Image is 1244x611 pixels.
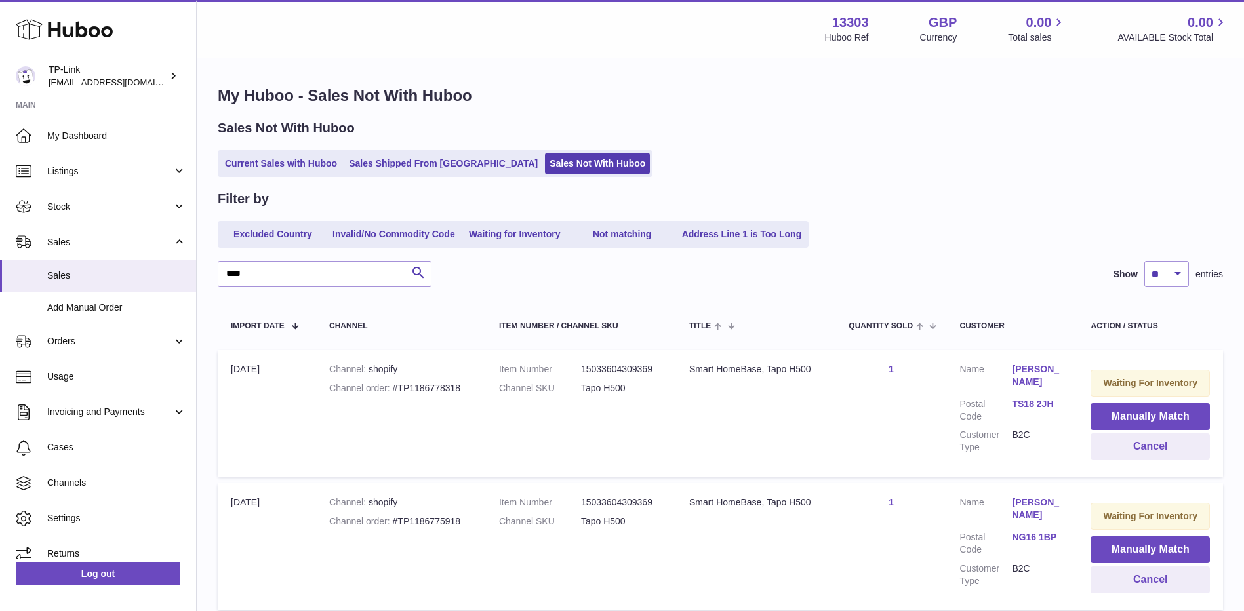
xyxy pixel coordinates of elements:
span: Sales [47,236,172,248]
a: Address Line 1 is Too Long [677,224,807,245]
span: [EMAIL_ADDRESS][DOMAIN_NAME] [49,77,193,87]
a: TS18 2JH [1012,398,1064,410]
strong: Waiting For Inventory [1104,378,1197,388]
div: TP-Link [49,64,167,89]
span: Title [689,322,711,330]
span: Total sales [1008,31,1066,44]
button: Manually Match [1091,403,1210,430]
span: Channels [47,477,186,489]
dd: 15033604309369 [581,363,663,376]
div: Action / Status [1091,322,1210,330]
a: Sales Shipped From [GEOGRAPHIC_DATA] [344,153,542,174]
a: [PERSON_NAME] [1012,363,1064,388]
span: 0.00 [1026,14,1052,31]
dt: Name [959,363,1012,391]
h2: Sales Not With Huboo [218,119,355,137]
span: Invoicing and Payments [47,406,172,418]
a: Not matching [570,224,675,245]
div: Currency [920,31,957,44]
div: shopify [329,496,473,509]
span: entries [1195,268,1223,281]
button: Cancel [1091,433,1210,460]
dt: Name [959,496,1012,524]
div: Huboo Ref [825,31,869,44]
span: Import date [231,322,285,330]
span: AVAILABLE Stock Total [1117,31,1228,44]
dd: B2C [1012,429,1064,454]
h2: Filter by [218,190,269,208]
a: [PERSON_NAME] [1012,496,1064,521]
span: Orders [47,335,172,347]
a: 0.00 Total sales [1008,14,1066,44]
span: Add Manual Order [47,302,186,314]
strong: Channel [329,364,369,374]
dd: Tapo H500 [581,382,663,395]
a: 0.00 AVAILABLE Stock Total [1117,14,1228,44]
a: Log out [16,562,180,585]
div: Customer [959,322,1064,330]
dt: Postal Code [959,398,1012,423]
strong: Channel order [329,383,393,393]
span: 0.00 [1188,14,1213,31]
dt: Postal Code [959,531,1012,556]
img: gaby.chen@tp-link.com [16,66,35,86]
div: #TP1186775918 [329,515,473,528]
div: shopify [329,363,473,376]
a: Excluded Country [220,224,325,245]
dt: Customer Type [959,562,1012,587]
span: Quantity Sold [849,322,913,330]
a: Current Sales with Huboo [220,153,342,174]
div: #TP1186778318 [329,382,473,395]
button: Cancel [1091,566,1210,593]
div: Smart HomeBase, Tapo H500 [689,363,822,376]
strong: Waiting For Inventory [1104,511,1197,521]
strong: GBP [929,14,957,31]
dt: Channel SKU [499,382,581,395]
div: Item Number / Channel SKU [499,322,663,330]
dt: Customer Type [959,429,1012,454]
span: Stock [47,201,172,213]
dt: Item Number [499,363,581,376]
td: [DATE] [218,483,316,610]
strong: 13303 [832,14,869,31]
h1: My Huboo - Sales Not With Huboo [218,85,1223,106]
strong: Channel [329,497,369,507]
label: Show [1114,268,1138,281]
span: Usage [47,370,186,383]
a: NG16 1BP [1012,531,1064,543]
a: 1 [889,364,894,374]
td: [DATE] [218,350,316,477]
span: Listings [47,165,172,178]
a: Invalid/No Commodity Code [328,224,460,245]
dd: Tapo H500 [581,515,663,528]
span: Returns [47,547,186,560]
span: Sales [47,269,186,282]
div: Channel [329,322,473,330]
span: Cases [47,441,186,454]
button: Manually Match [1091,536,1210,563]
a: Sales Not With Huboo [545,153,650,174]
dd: 15033604309369 [581,496,663,509]
a: 1 [889,497,894,507]
dt: Item Number [499,496,581,509]
span: My Dashboard [47,130,186,142]
dt: Channel SKU [499,515,581,528]
dd: B2C [1012,562,1064,587]
div: Smart HomeBase, Tapo H500 [689,496,822,509]
a: Waiting for Inventory [462,224,567,245]
strong: Channel order [329,516,393,526]
span: Settings [47,512,186,524]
